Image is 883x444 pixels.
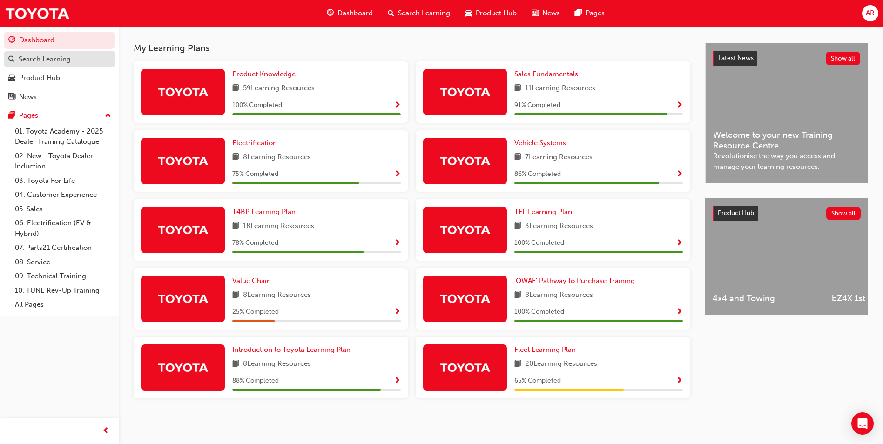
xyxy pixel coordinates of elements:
[4,69,115,87] a: Product Hub
[514,138,570,148] a: Vehicle Systems
[524,4,567,23] a: news-iconNews
[11,255,115,269] a: 08. Service
[525,221,593,232] span: 3 Learning Resources
[11,149,115,174] a: 02. New - Toyota Dealer Induction
[514,139,566,147] span: Vehicle Systems
[514,276,635,285] span: 'OWAF' Pathway to Purchase Training
[19,92,37,102] div: News
[102,425,109,437] span: prev-icon
[676,239,683,248] span: Show Progress
[243,152,311,163] span: 8 Learning Resources
[105,110,111,122] span: up-icon
[232,138,281,148] a: Electrification
[157,290,209,307] img: Trak
[514,289,521,301] span: book-icon
[514,345,576,354] span: Fleet Learning Plan
[713,51,860,66] a: Latest NewsShow all
[243,83,315,94] span: 59 Learning Resources
[11,188,115,202] a: 04. Customer Experience
[327,7,334,19] span: guage-icon
[439,222,491,238] img: Trak
[4,88,115,106] a: News
[439,84,491,100] img: Trak
[19,54,71,65] div: Search Learning
[157,84,209,100] img: Trak
[586,8,605,19] span: Pages
[394,375,401,387] button: Show Progress
[676,101,683,110] span: Show Progress
[232,70,296,78] span: Product Knowledge
[232,69,299,80] a: Product Knowledge
[380,4,458,23] a: search-iconSearch Learning
[5,3,70,24] img: Trak
[232,289,239,301] span: book-icon
[718,54,754,62] span: Latest News
[4,51,115,68] a: Search Learning
[232,376,279,386] span: 88 % Completed
[525,83,595,94] span: 11 Learning Resources
[514,208,572,216] span: TFL Learning Plan
[826,52,861,65] button: Show all
[465,7,472,19] span: car-icon
[11,174,115,188] a: 03. Toyota For Life
[11,283,115,298] a: 10. TUNE Rev-Up Training
[232,169,278,180] span: 75 % Completed
[232,139,277,147] span: Electrification
[439,290,491,307] img: Trak
[232,83,239,94] span: book-icon
[11,241,115,255] a: 07. Parts21 Certification
[575,7,582,19] span: pages-icon
[232,207,299,217] a: T4BP Learning Plan
[232,208,296,216] span: T4BP Learning Plan
[514,221,521,232] span: book-icon
[514,207,576,217] a: TFL Learning Plan
[11,297,115,312] a: All Pages
[525,358,597,370] span: 20 Learning Resources
[232,276,275,286] a: Value Chain
[4,30,115,107] button: DashboardSearch LearningProduct HubNews
[676,308,683,316] span: Show Progress
[826,207,861,220] button: Show all
[19,73,60,83] div: Product Hub
[398,8,450,19] span: Search Learning
[476,8,517,19] span: Product Hub
[676,377,683,385] span: Show Progress
[514,344,580,355] a: Fleet Learning Plan
[157,153,209,169] img: Trak
[8,55,15,64] span: search-icon
[713,206,861,221] a: Product HubShow all
[676,168,683,180] button: Show Progress
[232,152,239,163] span: book-icon
[532,7,539,19] span: news-icon
[705,198,824,315] a: 4x4 and Towing
[11,124,115,149] a: 01. Toyota Academy - 2025 Dealer Training Catalogue
[232,276,271,285] span: Value Chain
[514,376,561,386] span: 65 % Completed
[232,358,239,370] span: book-icon
[514,70,578,78] span: Sales Fundamentals
[319,4,380,23] a: guage-iconDashboard
[394,101,401,110] span: Show Progress
[514,276,639,286] a: 'OWAF' Pathway to Purchase Training
[514,358,521,370] span: book-icon
[8,74,15,82] span: car-icon
[713,293,816,304] span: 4x4 and Towing
[8,93,15,101] span: news-icon
[705,43,868,183] a: Latest NewsShow allWelcome to your new Training Resource CentreRevolutionise the way you access a...
[337,8,373,19] span: Dashboard
[514,238,564,249] span: 100 % Completed
[4,107,115,124] button: Pages
[458,4,524,23] a: car-iconProduct Hub
[676,306,683,318] button: Show Progress
[11,202,115,216] a: 05. Sales
[514,83,521,94] span: book-icon
[243,358,311,370] span: 8 Learning Resources
[394,306,401,318] button: Show Progress
[134,43,690,54] h3: My Learning Plans
[866,8,875,19] span: AR
[514,69,582,80] a: Sales Fundamentals
[676,100,683,111] button: Show Progress
[394,239,401,248] span: Show Progress
[11,216,115,241] a: 06. Electrification (EV & Hybrid)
